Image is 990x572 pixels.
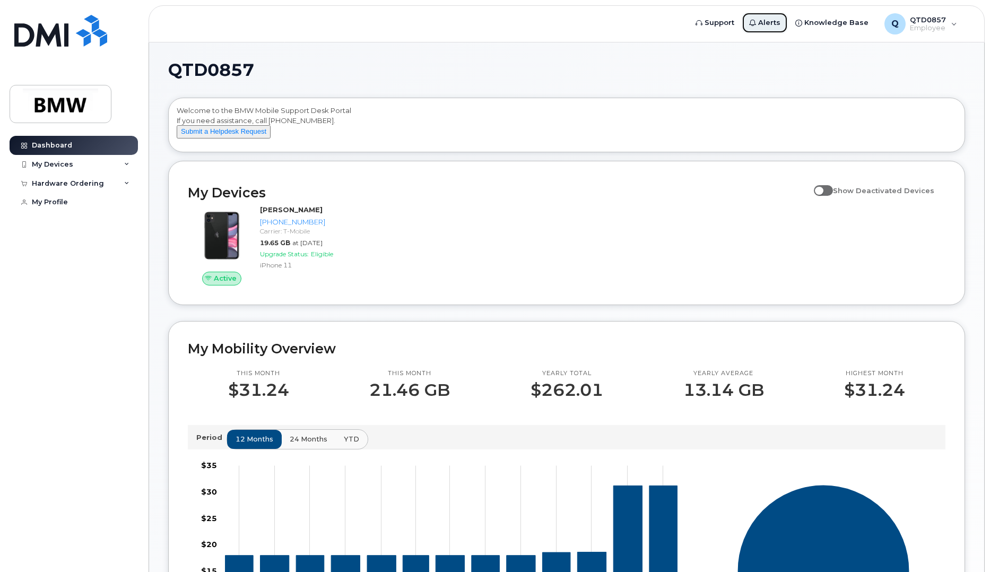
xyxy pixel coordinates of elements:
[196,432,227,443] p: Period
[531,380,603,400] p: $262.01
[944,526,982,564] iframe: Messenger Launcher
[196,210,247,261] img: iPhone_11.jpg
[260,217,363,227] div: [PHONE_NUMBER]
[292,239,323,247] span: at [DATE]
[201,461,217,470] tspan: $35
[683,369,764,378] p: Yearly average
[260,261,363,270] div: iPhone 11
[188,341,945,357] h2: My Mobility Overview
[177,106,957,148] div: Welcome to the BMW Mobile Support Desk Portal If you need assistance, call [PHONE_NUMBER].
[290,434,327,444] span: 24 months
[311,250,333,258] span: Eligible
[814,180,822,189] input: Show Deactivated Devices
[833,186,934,195] span: Show Deactivated Devices
[344,434,359,444] span: YTD
[369,380,450,400] p: 21.46 GB
[260,239,290,247] span: 19.65 GB
[177,125,271,138] button: Submit a Helpdesk Request
[228,369,289,378] p: This month
[177,127,271,135] a: Submit a Helpdesk Request
[201,487,217,496] tspan: $30
[260,227,363,236] div: Carrier: T-Mobile
[844,369,905,378] p: Highest month
[188,185,809,201] h2: My Devices
[260,205,323,214] strong: [PERSON_NAME]
[228,380,289,400] p: $31.24
[260,250,309,258] span: Upgrade Status:
[168,62,254,78] span: QTD0857
[201,513,217,523] tspan: $25
[188,205,368,285] a: Active[PERSON_NAME][PHONE_NUMBER]Carrier: T-Mobile19.65 GBat [DATE]Upgrade Status:EligibleiPhone 11
[683,380,764,400] p: 13.14 GB
[844,380,905,400] p: $31.24
[201,540,217,549] tspan: $20
[369,369,450,378] p: This month
[214,273,237,283] span: Active
[531,369,603,378] p: Yearly total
